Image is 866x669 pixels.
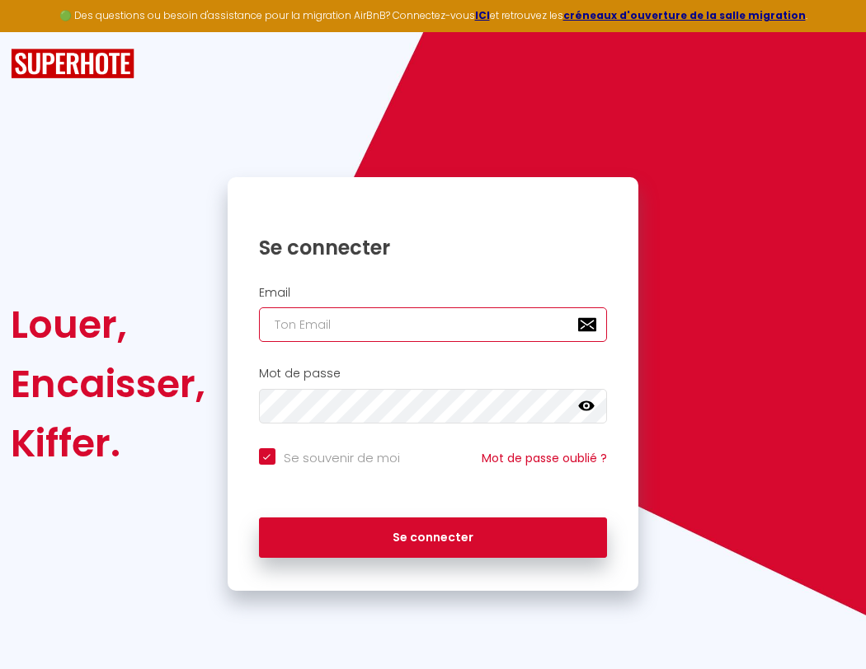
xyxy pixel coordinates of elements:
[259,517,608,559] button: Se connecter
[259,307,608,342] input: Ton Email
[563,8,806,22] a: créneaux d'ouverture de la salle migration
[259,367,608,381] h2: Mot de passe
[259,235,608,260] h1: Se connecter
[11,49,134,79] img: SuperHote logo
[11,354,205,414] div: Encaisser,
[475,8,490,22] a: ICI
[13,7,63,56] button: Ouvrir le widget de chat LiveChat
[11,295,205,354] div: Louer,
[11,414,205,473] div: Kiffer.
[259,286,608,300] h2: Email
[482,450,607,466] a: Mot de passe oublié ?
